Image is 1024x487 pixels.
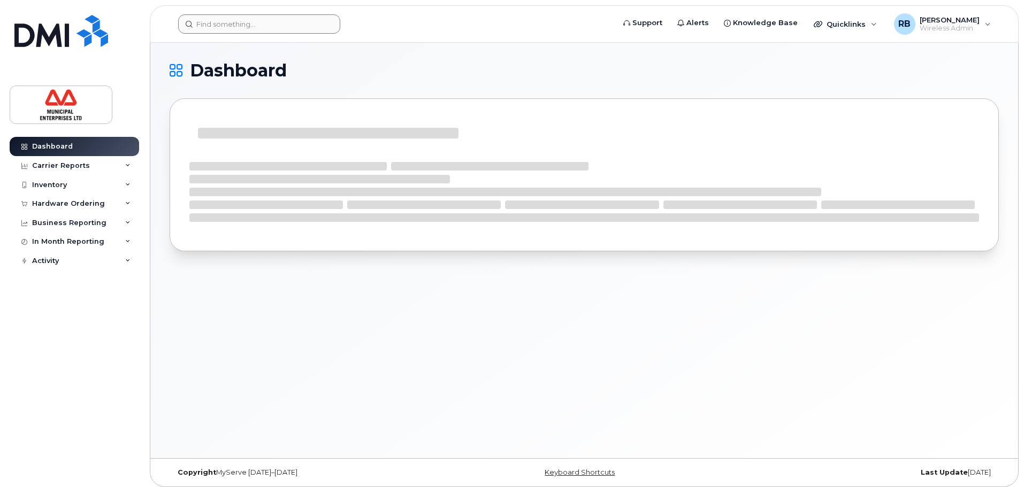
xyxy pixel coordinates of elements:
a: Keyboard Shortcuts [545,468,615,476]
span: Dashboard [190,63,287,79]
div: [DATE] [722,468,999,477]
div: MyServe [DATE]–[DATE] [170,468,446,477]
strong: Last Update [921,468,968,476]
strong: Copyright [178,468,216,476]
